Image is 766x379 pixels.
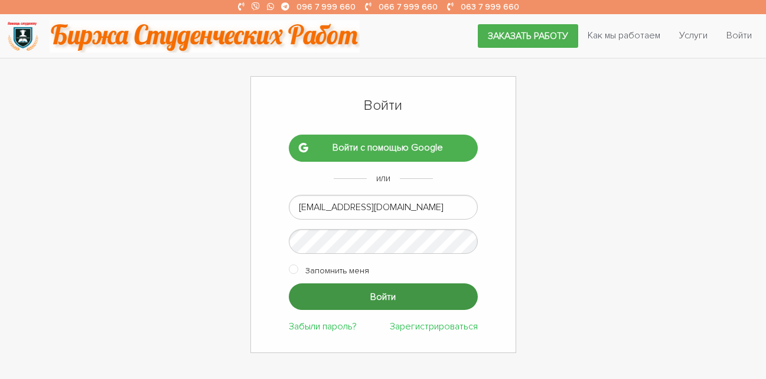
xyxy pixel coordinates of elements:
input: Адрес электронной почты [289,195,478,220]
a: 063 7 999 660 [461,2,519,12]
a: 096 7 999 660 [296,2,356,12]
a: 066 7 999 660 [379,2,438,12]
span: или [376,172,390,184]
a: Войти с помощью Google [289,135,478,162]
a: Как мы работаем [578,24,670,47]
a: Зарегистрироваться [390,321,478,332]
h1: Войти [289,96,478,116]
img: motto-2ce64da2796df845c65ce8f9480b9c9d679903764b3ca6da4b6de107518df0fe.gif [50,20,360,53]
input: Войти [289,283,478,310]
span: Войти с помощью Google [308,143,468,153]
label: Запомнить меня [305,263,369,278]
a: Войти [717,24,761,47]
a: Забыли пароль? [289,321,357,332]
a: Заказать работу [478,24,578,48]
a: Услуги [670,24,717,47]
img: logo-135dea9cf721667cc4ddb0c1795e3ba8b7f362e3d0c04e2cc90b931989920324.png [6,20,39,53]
